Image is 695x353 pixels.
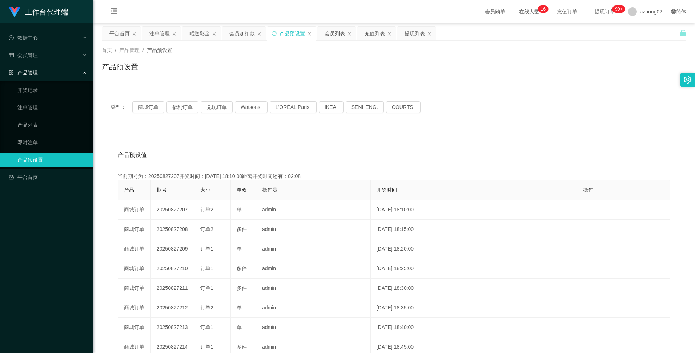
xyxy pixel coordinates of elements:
[307,32,312,36] i: 图标: close
[680,29,686,36] i: 图标: unlock
[118,239,151,259] td: 商城订单
[149,27,170,40] div: 注单管理
[118,200,151,220] td: 商城订单
[142,47,144,53] span: /
[151,259,194,279] td: 20250827210
[118,151,147,159] span: 产品预设值
[212,32,216,36] i: 图标: close
[17,153,87,167] a: 产品预设置
[257,32,261,36] i: 图标: close
[543,5,546,13] p: 6
[118,220,151,239] td: 商城订单
[325,27,345,40] div: 会员列表
[235,101,268,113] button: Watsons.
[102,47,112,53] span: 首页
[9,70,38,76] span: 产品管理
[237,265,247,271] span: 多件
[102,61,138,72] h1: 产品预设置
[583,187,593,193] span: 操作
[427,32,431,36] i: 图标: close
[200,226,213,232] span: 订单2
[124,187,134,193] span: 产品
[515,9,543,14] span: 在线人数
[17,135,87,150] a: 即时注单
[237,246,242,252] span: 单
[200,265,213,271] span: 订单1
[237,285,247,291] span: 多件
[346,101,384,113] button: SENHENG.
[151,318,194,337] td: 20250827213
[538,5,549,13] sup: 16
[319,101,344,113] button: IKEA.
[256,259,371,279] td: admin
[200,207,213,212] span: 订单2
[237,187,247,193] span: 单双
[151,220,194,239] td: 20250827208
[684,76,692,84] i: 图标: setting
[237,324,242,330] span: 单
[371,220,577,239] td: [DATE] 18:15:00
[9,53,14,58] i: 图标: table
[119,47,140,53] span: 产品管理
[229,27,255,40] div: 会员加扣款
[17,118,87,132] a: 产品列表
[541,5,543,13] p: 1
[201,101,233,113] button: 兑现订单
[118,259,151,279] td: 商城订单
[237,344,247,350] span: 多件
[151,298,194,318] td: 20250827212
[200,246,213,252] span: 订单1
[553,9,581,14] span: 充值订单
[272,31,277,36] i: 图标: sync
[9,35,14,40] i: 图标: check-circle-o
[118,279,151,298] td: 商城订单
[9,9,68,15] a: 工作台代理端
[256,239,371,259] td: admin
[25,0,68,24] h1: 工作台代理端
[9,70,14,75] i: 图标: appstore-o
[387,32,391,36] i: 图标: close
[111,101,132,113] span: 类型：
[256,220,371,239] td: admin
[115,47,116,53] span: /
[132,32,136,36] i: 图标: close
[118,173,670,180] div: 当前期号为：20250827207开奖时间：[DATE] 18:10:00距离开奖时间还有：02:08
[612,5,625,13] sup: 978
[132,101,164,113] button: 商城订单
[371,200,577,220] td: [DATE] 18:10:00
[200,324,213,330] span: 订单1
[256,200,371,220] td: admin
[189,27,210,40] div: 赠送彩金
[256,298,371,318] td: admin
[405,27,425,40] div: 提现列表
[9,170,87,184] a: 图标: dashboard平台首页
[118,318,151,337] td: 商城订单
[365,27,385,40] div: 充值列表
[9,7,20,17] img: logo.9652507e.png
[151,200,194,220] td: 20250827207
[377,187,397,193] span: 开奖时间
[17,100,87,115] a: 注单管理
[386,101,421,113] button: COURTS.
[270,101,317,113] button: L'ORÉAL Paris.
[151,239,194,259] td: 20250827209
[280,27,305,40] div: 产品预设置
[347,32,351,36] i: 图标: close
[371,259,577,279] td: [DATE] 18:25:00
[102,0,126,24] i: 图标: menu-fold
[118,298,151,318] td: 商城订单
[166,101,198,113] button: 福利订单
[200,305,213,311] span: 订单2
[147,47,172,53] span: 产品预设置
[262,187,277,193] span: 操作员
[9,52,38,58] span: 会员管理
[256,318,371,337] td: admin
[9,35,38,41] span: 数据中心
[200,344,213,350] span: 订单1
[591,9,619,14] span: 提现订单
[371,318,577,337] td: [DATE] 18:40:00
[371,298,577,318] td: [DATE] 18:35:00
[109,27,130,40] div: 平台首页
[172,32,176,36] i: 图标: close
[151,279,194,298] td: 20250827211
